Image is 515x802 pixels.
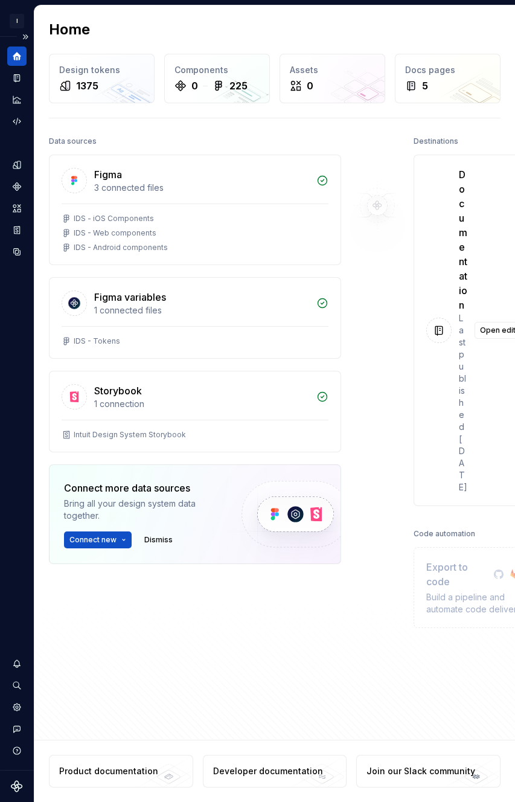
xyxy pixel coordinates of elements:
[7,177,27,196] a: Components
[7,698,27,717] a: Settings
[74,336,120,346] div: IDS - Tokens
[49,54,155,103] a: Design tokens1375
[64,498,221,522] div: Bring all your design system data together.
[395,54,501,103] a: Docs pages5
[7,220,27,240] a: Storybook stories
[49,371,341,452] a: Storybook1 connectionIntuit Design System Storybook
[74,243,168,252] div: IDS - Android components
[414,525,475,542] div: Code automation
[7,719,27,739] button: Contact support
[213,765,323,777] div: Developer documentation
[94,398,309,410] div: 1 connection
[307,79,313,93] div: 0
[7,47,27,66] a: Home
[49,155,341,265] a: Figma3 connected filesIDS - iOS ComponentsIDS - Web componentsIDS - Android components
[280,54,385,103] a: Assets0
[422,79,428,93] div: 5
[49,20,90,39] h2: Home
[59,765,158,777] div: Product documentation
[366,765,475,777] div: Join our Slack community
[49,133,97,150] div: Data sources
[74,228,156,238] div: IDS - Web components
[17,28,34,45] button: Expand sidebar
[414,133,458,150] div: Destinations
[94,182,309,194] div: 3 connected files
[7,676,27,695] button: Search ⌘K
[139,531,178,548] button: Dismiss
[2,8,31,34] button: I
[356,755,501,788] a: Join our Slack community
[94,304,309,316] div: 1 connected files
[76,79,98,93] div: 1375
[74,214,154,223] div: IDS - iOS Components
[164,54,270,103] a: Components0225
[459,312,467,493] div: Last published [DATE]
[10,14,24,28] div: I
[49,755,193,788] a: Product documentation
[290,64,375,76] div: Assets
[7,90,27,109] a: Analytics
[7,112,27,131] a: Code automation
[94,290,166,304] div: Figma variables
[64,531,132,548] button: Connect new
[11,780,23,792] svg: Supernova Logo
[94,167,122,182] div: Figma
[7,199,27,218] a: Assets
[203,755,347,788] a: Developer documentation
[94,383,142,398] div: Storybook
[459,167,467,312] div: Documentation
[49,277,341,359] a: Figma variables1 connected filesIDS - Tokens
[174,64,260,76] div: Components
[7,242,27,261] a: Data sources
[405,64,490,76] div: Docs pages
[144,535,173,545] span: Dismiss
[64,481,221,495] div: Connect more data sources
[59,64,144,76] div: Design tokens
[7,155,27,175] a: Design tokens
[191,79,198,93] div: 0
[74,430,186,440] div: Intuit Design System Storybook
[7,68,27,88] a: Documentation
[69,535,117,545] span: Connect new
[229,79,248,93] div: 225
[7,654,27,673] button: Notifications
